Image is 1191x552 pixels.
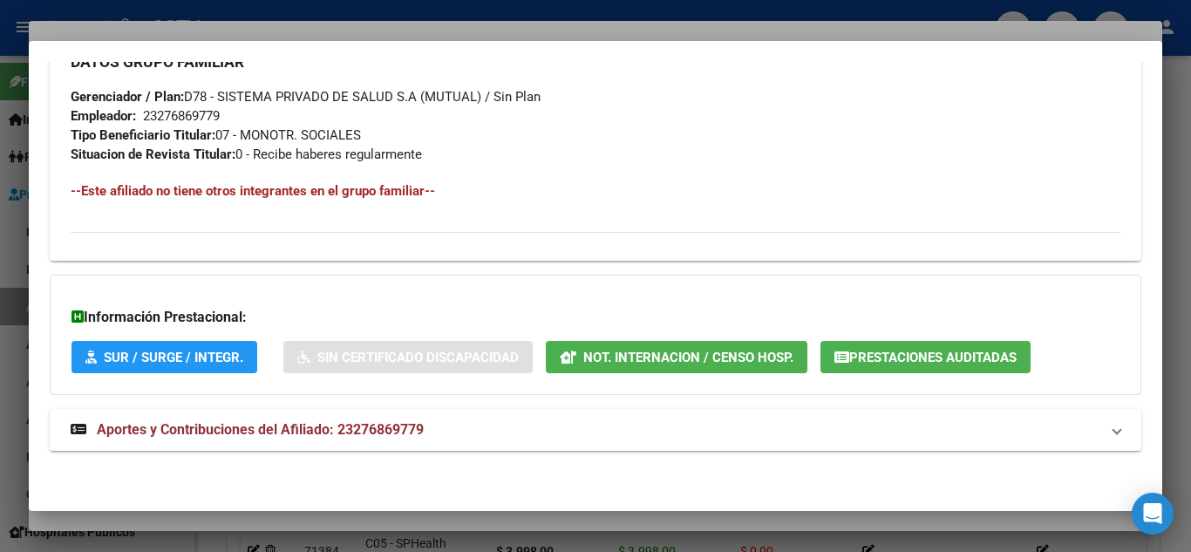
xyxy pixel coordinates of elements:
[71,341,257,373] button: SUR / SURGE / INTEGR.
[546,341,807,373] button: Not. Internacion / Censo Hosp.
[50,409,1141,451] mat-expansion-panel-header: Aportes y Contribuciones del Afiliado: 23276869779
[849,350,1017,365] span: Prestaciones Auditadas
[71,108,136,124] strong: Empleador:
[71,52,1120,72] h3: DATOS GRUPO FAMILIAR
[104,350,243,365] span: SUR / SURGE / INTEGR.
[283,341,533,373] button: Sin Certificado Discapacidad
[71,181,1120,201] h4: --Este afiliado no tiene otros integrantes en el grupo familiar--
[71,89,184,105] strong: Gerenciador / Plan:
[1132,493,1174,535] div: Open Intercom Messenger
[71,89,541,105] span: D78 - SISTEMA PRIVADO DE SALUD S.A (MUTUAL) / Sin Plan
[97,421,424,438] span: Aportes y Contribuciones del Afiliado: 23276869779
[820,341,1031,373] button: Prestaciones Auditadas
[71,147,235,162] strong: Situacion de Revista Titular:
[143,106,220,126] div: 23276869779
[71,127,361,143] span: 07 - MONOTR. SOCIALES
[71,307,1120,328] h3: Información Prestacional:
[71,147,422,162] span: 0 - Recibe haberes regularmente
[317,350,519,365] span: Sin Certificado Discapacidad
[71,127,215,143] strong: Tipo Beneficiario Titular:
[583,350,793,365] span: Not. Internacion / Censo Hosp.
